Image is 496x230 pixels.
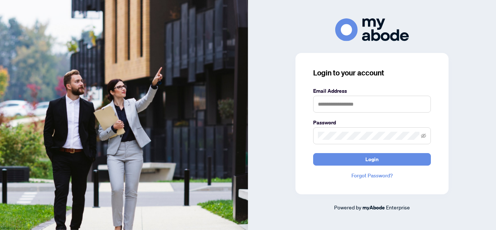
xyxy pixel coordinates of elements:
img: ma-logo [335,18,409,41]
h3: Login to your account [313,68,431,78]
span: Powered by [334,204,361,210]
label: Password [313,118,431,127]
button: Login [313,153,431,166]
a: Forgot Password? [313,171,431,180]
span: eye-invisible [421,133,426,138]
span: Enterprise [386,204,410,210]
a: myAbode [362,204,385,212]
span: Login [365,153,379,165]
label: Email Address [313,87,431,95]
